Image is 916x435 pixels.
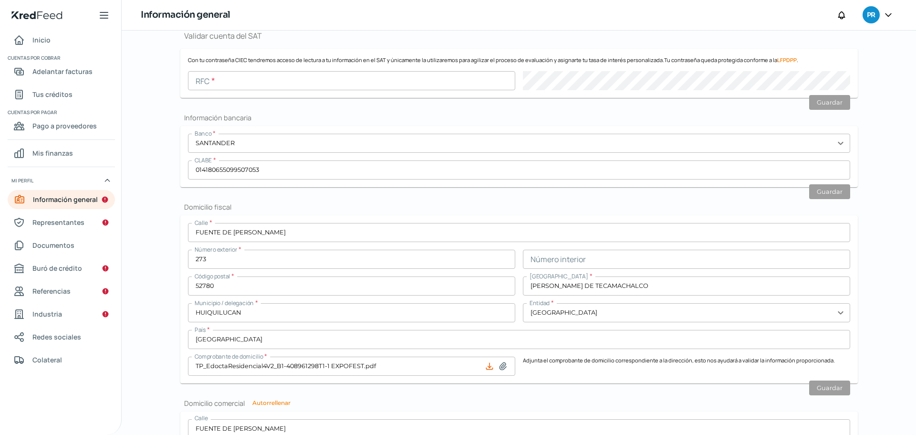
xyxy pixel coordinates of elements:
a: Adelantar facturas [8,62,115,81]
a: Buró de crédito [8,259,115,278]
span: Banco [195,129,211,138]
span: Tus créditos [32,88,73,100]
button: Guardar [809,381,850,395]
a: Tus créditos [8,85,115,104]
a: Documentos [8,236,115,255]
span: Mi perfil [11,176,33,185]
span: Información general [33,193,98,205]
span: Redes sociales [32,331,81,343]
h1: Validar cuenta del SAT [180,31,858,41]
p: Con tu contraseña CIEC tendremos acceso de lectura a tu información en el SAT y únicamente la uti... [188,56,850,64]
span: País [195,326,206,334]
span: Adelantar facturas [32,65,93,77]
button: Guardar [809,184,850,199]
span: Código postal [195,272,230,280]
a: Industria [8,305,115,324]
span: [GEOGRAPHIC_DATA] [530,272,588,280]
a: Mis finanzas [8,144,115,163]
h1: Información general [141,8,230,22]
a: Referencias [8,282,115,301]
span: Comprobante de domicilio [195,352,263,361]
span: Municipio / delegación [195,299,254,307]
button: Guardar [809,95,850,110]
button: Autorrellenar [252,400,291,406]
span: Mis finanzas [32,147,73,159]
span: CLABE [195,156,212,164]
h2: Información bancaria [180,113,858,122]
a: Redes sociales [8,328,115,347]
span: Colateral [32,354,62,366]
span: Número exterior [195,245,237,254]
span: Cuentas por cobrar [8,53,114,62]
span: Calle [195,219,208,227]
span: Industria [32,308,62,320]
a: LFPDPP [777,56,797,64]
span: Representantes [32,216,84,228]
span: Calle [195,414,208,422]
a: Colateral [8,350,115,370]
span: Cuentas por pagar [8,108,114,117]
h2: Domicilio fiscal [180,202,858,212]
p: Adjunta el comprobante de domicilio correspondiente a la dirección, esto nos ayudará a validar la... [523,357,850,376]
span: PR [867,10,875,21]
a: Inicio [8,31,115,50]
a: Pago a proveedores [8,117,115,136]
span: Documentos [32,239,74,251]
a: Representantes [8,213,115,232]
span: Pago a proveedores [32,120,97,132]
span: Entidad [530,299,550,307]
span: Inicio [32,34,51,46]
h2: Domicilio comercial [180,399,858,408]
span: Referencias [32,285,71,297]
a: Información general [8,190,115,209]
span: Buró de crédito [32,262,82,274]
